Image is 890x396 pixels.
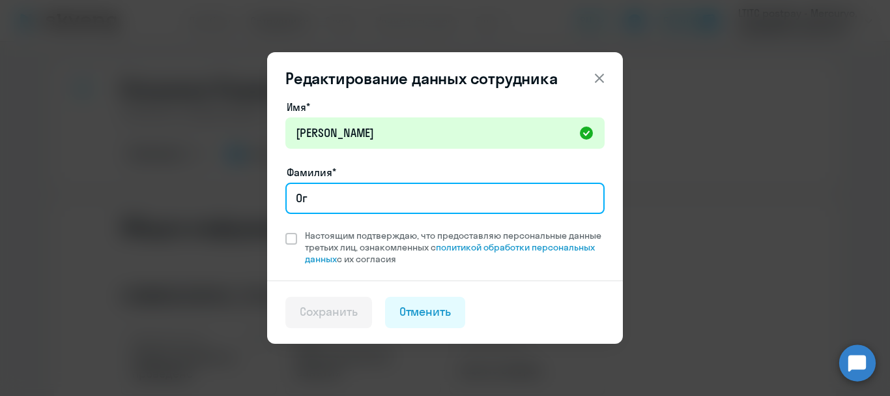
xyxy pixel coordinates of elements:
[285,297,372,328] button: Сохранить
[267,68,623,89] header: Редактирование данных сотрудника
[300,303,358,320] div: Сохранить
[385,297,466,328] button: Отменить
[399,303,452,320] div: Отменить
[305,230,605,265] span: Настоящим подтверждаю, что предоставляю персональные данные третьих лиц, ознакомленных с с их сог...
[305,241,595,265] a: политикой обработки персональных данных
[287,164,336,180] label: Фамилия*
